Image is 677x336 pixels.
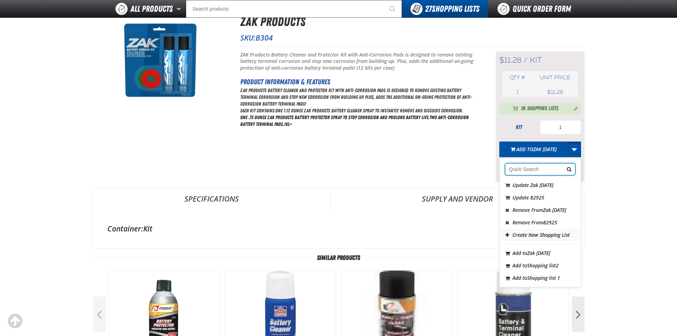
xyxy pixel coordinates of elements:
[533,146,557,153] span: Zak [DATE]
[501,247,579,260] button: Add toZak [DATE]
[501,192,579,204] button: Update 82925
[532,71,577,84] th: Unit price
[527,262,559,269] span: Shopping list2
[512,274,560,281] span: Add to
[521,105,558,113] span: In Shopping Lists
[499,142,568,157] button: Add toZak [DATE]
[501,260,579,272] button: Add toShopping list2
[240,52,478,72] p: ZAK Products Battery Cleaner and Protector Kit with Anti-Corrosion Pads is designed to remove exi...
[516,89,519,95] span: 1
[527,274,560,281] span: Shopping list 1
[516,146,557,153] span: Add to
[505,164,575,175] input: Search shopping lists
[240,107,478,114] p: Each kit contains:One 1.12 ounce ZAK Products Battery Cleaner spray to instantly remove and disso...
[331,188,584,209] a: Supply and Vendor
[568,142,581,157] a: More Actions
[501,284,579,297] button: Add toShopping list 3
[512,262,559,269] span: Add to
[512,250,550,256] span: Add to
[93,188,330,209] a: Specifications
[107,224,570,234] div: Kit
[425,4,432,14] strong: 27
[501,229,579,241] button: Create New Shopping List. Opens a popup
[512,207,566,213] span: Remove From
[530,55,542,65] span: kit
[512,219,557,225] span: Remove From
[503,71,533,84] th: Qty #
[501,216,579,229] button: Remove From82925
[130,2,173,15] span: All Products
[499,55,521,65] span: $11.28
[543,219,557,225] span: 82925
[240,87,478,127] div: One .75 ounce ZAK Products Battery Protector spray to stop corrosion and prolong battery life.Two...
[532,87,577,97] td: $11.28
[543,207,566,213] span: Zak [DATE]
[540,120,581,134] input: Product Quantity
[499,158,581,287] div: More Actions
[425,4,479,14] span: Shopping Lists
[93,297,106,332] button: Previous
[499,157,581,173] span: You must order this product in increments of 12
[256,33,273,43] span: B304
[311,254,366,261] span: Similar Products
[107,224,143,234] label: Container:
[523,55,528,65] span: /
[568,104,580,112] button: Manage current product in the Shopping List
[527,250,550,256] span: Zak [DATE]
[572,297,585,332] button: Next
[93,8,227,112] img: Battery Service Kit - Cleaner & Protector with Anti-Corrosion Pads - ZAK Products
[501,272,579,284] button: Add toShopping list 1
[240,33,585,43] p: SKU:
[7,313,23,329] div: Scroll to the top
[501,204,579,217] button: Remove FromZak [DATE]
[501,179,579,192] button: Update Zak [DATE]
[499,123,538,131] div: kit
[240,76,478,87] h2: Product Information & Features
[240,87,478,107] p: ZAK Products Battery Cleaner and Protector Kit with Anti-Corrosion Pads is designed to remove exi...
